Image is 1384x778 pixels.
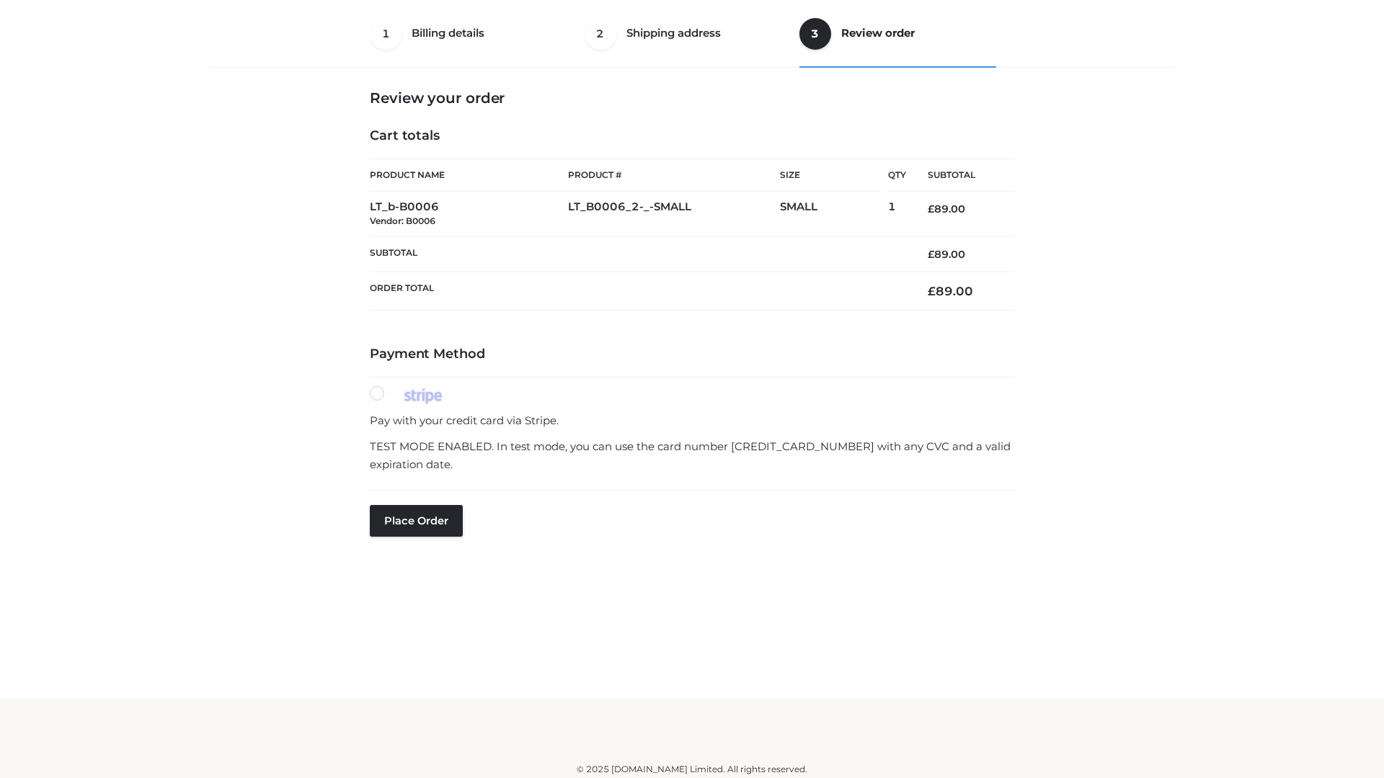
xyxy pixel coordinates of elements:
[928,284,973,298] bdi: 89.00
[370,411,1014,430] p: Pay with your credit card via Stripe.
[370,236,906,272] th: Subtotal
[928,202,965,215] bdi: 89.00
[780,192,888,237] td: SMALL
[370,158,568,192] th: Product Name
[906,159,1014,192] th: Subtotal
[370,89,1014,107] h3: Review your order
[888,158,906,192] th: Qty
[370,215,435,226] small: Vendor: B0006
[370,128,1014,144] h4: Cart totals
[780,159,881,192] th: Size
[888,192,906,237] td: 1
[568,158,780,192] th: Product #
[928,248,934,261] span: £
[928,202,934,215] span: £
[568,192,780,237] td: LT_B0006_2-_-SMALL
[370,272,906,310] th: Order Total
[928,248,965,261] bdi: 89.00
[928,284,936,298] span: £
[214,762,1170,777] div: © 2025 [DOMAIN_NAME] Limited. All rights reserved.
[370,437,1014,474] p: TEST MODE ENABLED. In test mode, you can use the card number [CREDIT_CARD_NUMBER] with any CVC an...
[370,192,568,237] td: LT_b-B0006
[370,346,1014,362] h4: Payment Method
[370,505,463,537] button: Place order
